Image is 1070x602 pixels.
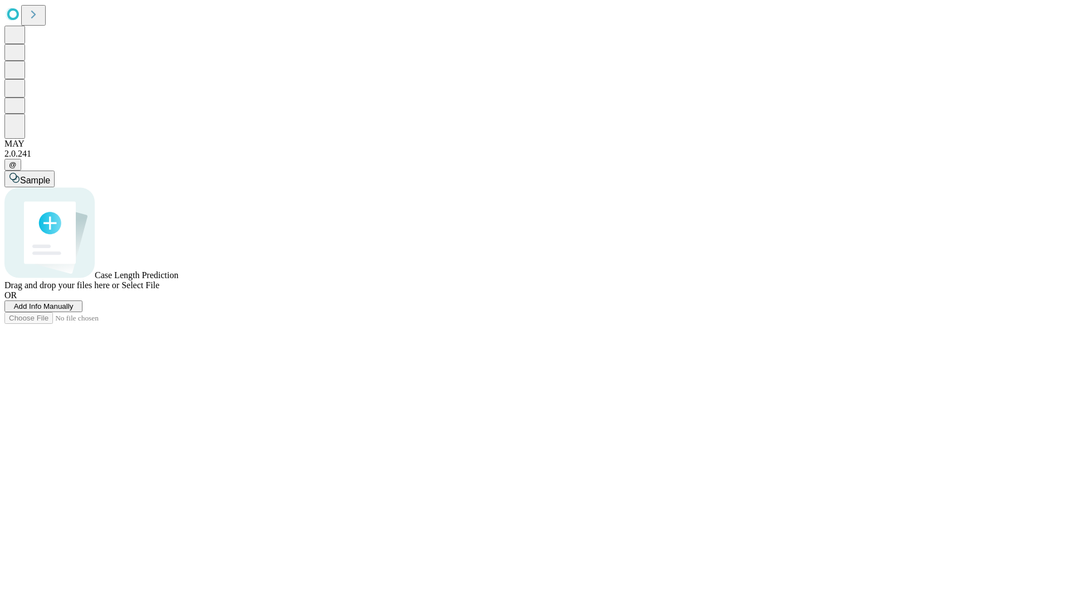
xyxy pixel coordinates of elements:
span: @ [9,161,17,169]
span: OR [4,290,17,300]
span: Add Info Manually [14,302,74,310]
button: Add Info Manually [4,300,82,312]
button: Sample [4,171,55,187]
span: Drag and drop your files here or [4,280,119,290]
div: 2.0.241 [4,149,1066,159]
span: Sample [20,176,50,185]
button: @ [4,159,21,171]
span: Select File [121,280,159,290]
div: MAY [4,139,1066,149]
span: Case Length Prediction [95,270,178,280]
